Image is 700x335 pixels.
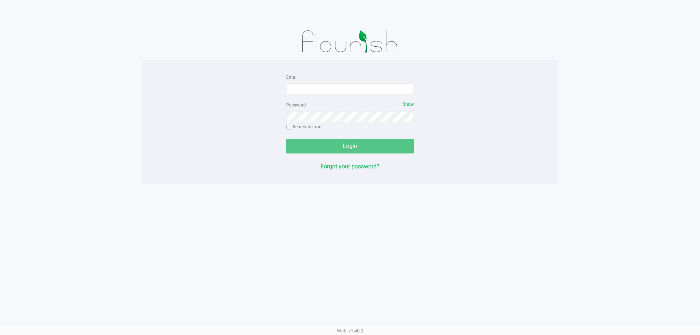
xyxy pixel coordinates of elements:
label: Email [286,74,297,81]
button: Forgot your password? [320,162,380,171]
span: Show [403,102,414,107]
span: Web: v1.40.0 [337,328,363,334]
input: Remember me [286,125,291,130]
label: Password [286,102,306,108]
label: Remember me [286,124,321,130]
